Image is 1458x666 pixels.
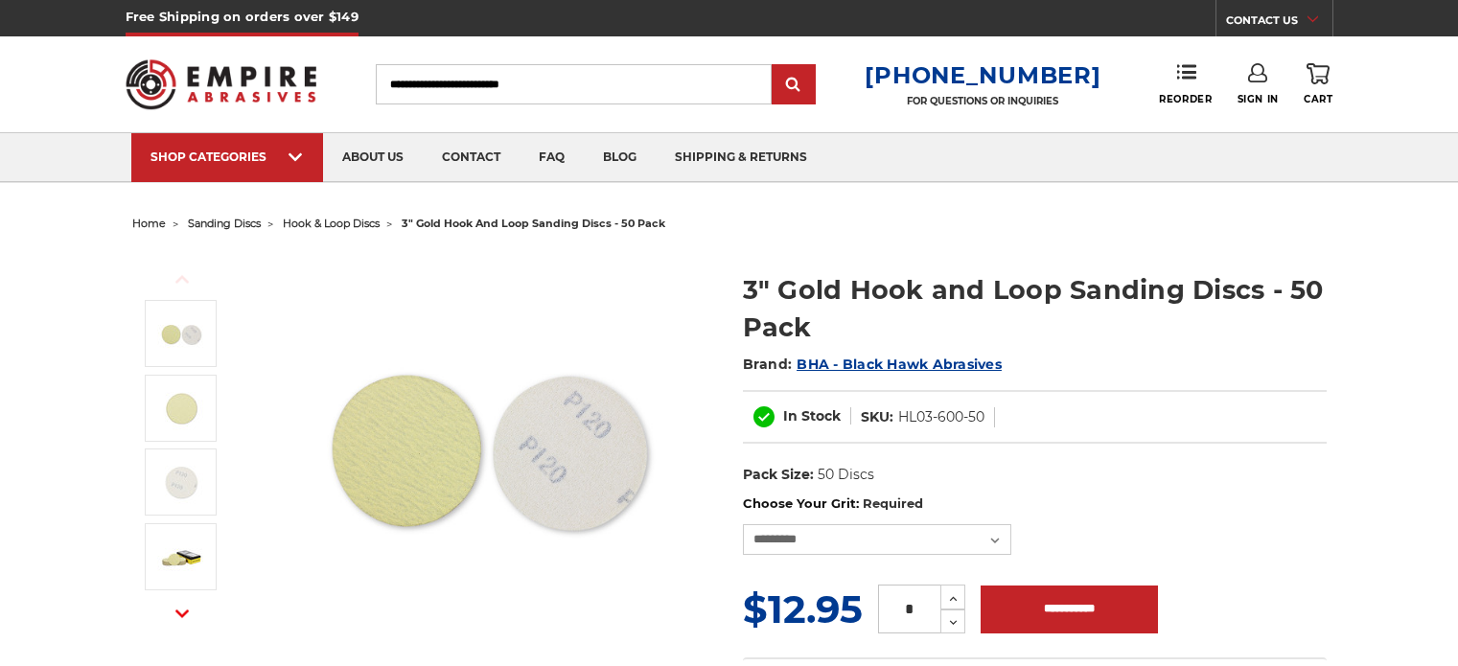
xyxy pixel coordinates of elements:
[818,465,874,485] dd: 50 Discs
[863,495,923,511] small: Required
[157,533,205,581] img: 50 pack of 3 inch hook and loop sanding discs gold
[159,592,205,633] button: Next
[656,133,826,182] a: shipping & returns
[861,407,893,427] dt: SKU:
[283,217,380,230] a: hook & loop discs
[743,271,1327,346] h1: 3" Gold Hook and Loop Sanding Discs - 50 Pack
[188,217,261,230] a: sanding discs
[743,356,793,373] span: Brand:
[743,465,814,485] dt: Pack Size:
[898,407,984,427] dd: HL03-600-50
[743,494,1327,514] label: Choose Your Grit:
[157,384,205,432] img: premium 3" sanding disc with hook and loop backing
[797,356,1002,373] a: BHA - Black Hawk Abrasives
[865,95,1100,107] p: FOR QUESTIONS OR INQUIRIES
[159,259,205,300] button: Previous
[296,251,680,634] img: 3 inch gold hook and loop sanding discs
[402,217,665,230] span: 3" gold hook and loop sanding discs - 50 pack
[423,133,520,182] a: contact
[1226,10,1332,36] a: CONTACT US
[743,586,863,632] span: $12.95
[157,310,205,357] img: 3 inch gold hook and loop sanding discs
[1159,93,1212,105] span: Reorder
[520,133,584,182] a: faq
[775,66,813,104] input: Submit
[1238,93,1279,105] span: Sign In
[157,458,205,506] img: velcro backed 3 inch sanding disc
[323,133,423,182] a: about us
[1304,93,1332,105] span: Cart
[1159,63,1212,104] a: Reorder
[1304,63,1332,105] a: Cart
[132,217,166,230] a: home
[783,407,841,425] span: In Stock
[126,47,317,122] img: Empire Abrasives
[865,61,1100,89] a: [PHONE_NUMBER]
[150,149,304,164] div: SHOP CATEGORIES
[584,133,656,182] a: blog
